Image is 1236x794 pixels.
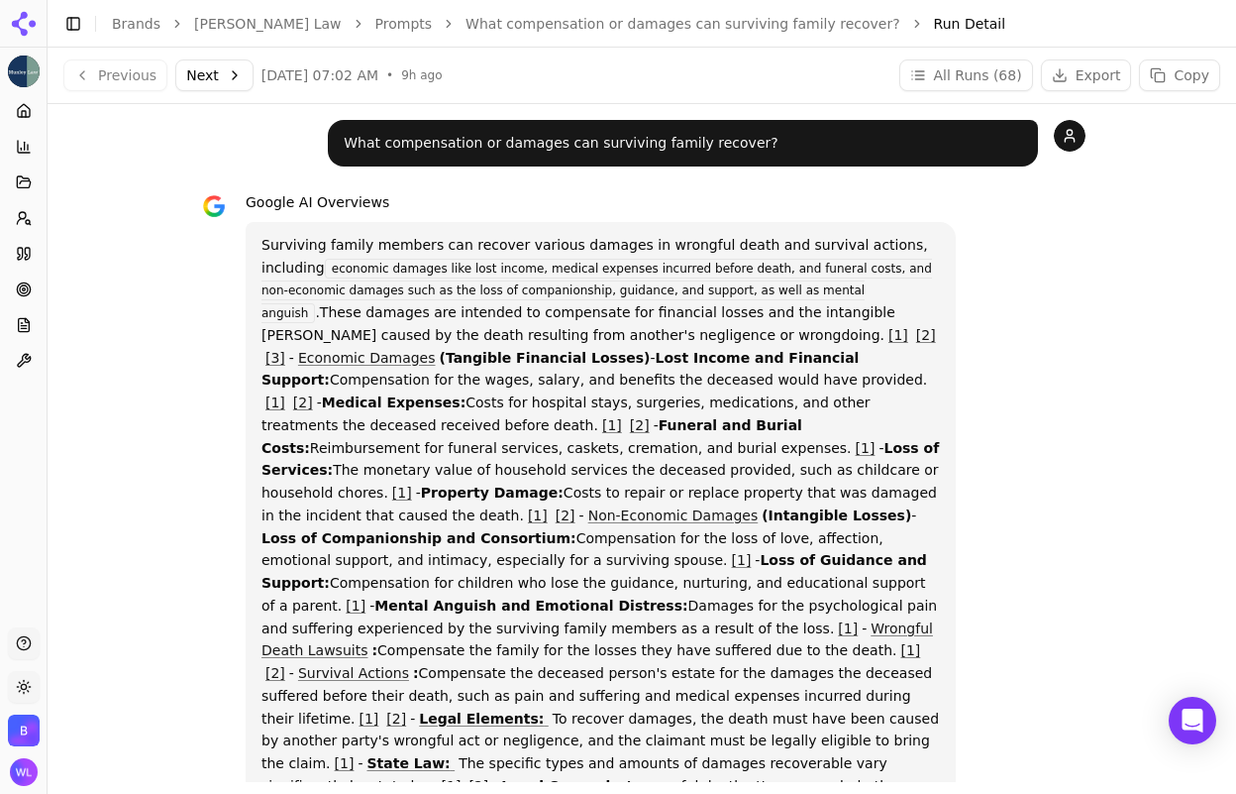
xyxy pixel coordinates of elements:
a: [2] [265,665,285,681]
a: [1] [900,642,920,658]
strong: Mental Anguish and Emotional Distress: [374,598,687,614]
strong: Legal Counsel: [501,778,616,794]
nav: breadcrumb [112,14,1181,34]
a: Brands [112,16,160,32]
strong: Legal Elements: [419,711,544,727]
strong: Medical Expenses: [322,395,466,410]
button: Copy [1139,59,1220,91]
a: Legal Elements: [419,711,549,727]
strong: (Tangible Financial Losses) [294,350,651,366]
a: [1] [732,552,752,568]
a: [1] [528,508,548,523]
a: Prompts [375,14,433,34]
a: [1] [392,485,412,501]
strong: Property Damage: [421,485,564,501]
a: [1] [888,327,908,343]
a: [1] [838,621,858,636]
span: • [386,67,393,83]
a: [2] [916,327,936,343]
strong: : [294,665,419,681]
span: Run Detail [934,14,1006,34]
a: [1] [346,598,365,614]
button: All Runs (68) [899,59,1033,91]
button: Current brand: Munley Law [8,56,40,87]
a: [2] [386,711,406,727]
a: [1] [335,755,355,771]
a: [2] [293,395,313,410]
a: [1] [442,778,462,794]
a: Wrongful Death Lawsuits [261,621,933,659]
a: Economic Damages [298,350,436,366]
strong: State Law: [366,755,450,771]
span: [DATE] 07:02 AM [261,65,378,85]
button: Open user button [10,758,38,786]
a: [2] [556,508,575,523]
strong: Funeral and Burial Costs: [261,417,802,456]
img: Wendy Lindars [10,758,38,786]
a: [1] [265,395,285,410]
img: Bob Agency [8,715,40,746]
a: Survival Actions [298,665,409,681]
button: Export [1041,59,1132,91]
div: Open Intercom Messenger [1169,697,1216,744]
a: [3] [265,350,285,366]
a: [2] [630,417,650,433]
button: Open organization switcher [8,715,40,746]
a: [1] [602,417,622,433]
span: 9h ago [401,67,442,83]
strong: : [261,621,933,659]
a: [1] [856,440,875,456]
a: [PERSON_NAME] Law [194,14,342,34]
a: Legal Counsel: [501,778,620,794]
a: [2] [468,778,488,794]
p: What compensation or damages can surviving family recover? [344,132,1022,155]
a: Non-Economic Damages [588,508,759,523]
button: Next [175,59,254,91]
a: State Law: [366,755,455,771]
a: [1] [359,711,378,727]
strong: Loss of Companionship and Consortium: [261,530,576,546]
code: economic damages like lost income, medical expenses incurred before death, and funeral costs, and... [261,259,932,324]
a: What compensation or damages can surviving family recover? [465,14,900,34]
span: Google AI Overviews [246,194,389,210]
strong: (Intangible Losses) [584,508,912,523]
img: Munley Law [8,56,40,87]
